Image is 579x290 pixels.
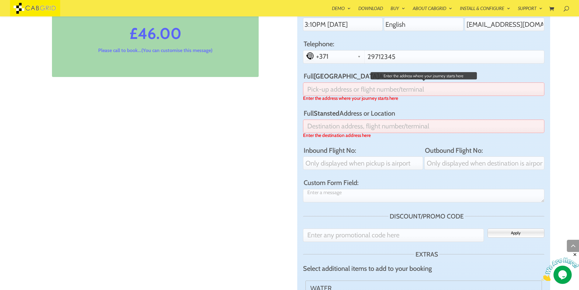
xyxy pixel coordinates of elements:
[488,229,544,238] button: Apply
[303,4,382,35] li: Select date and time. (Earliest booking: 1 hours from now. Latest booking: 366 days.)
[316,52,363,61] span: +371
[358,6,383,16] a: Download
[364,51,543,63] input: Enter your telephone number
[10,4,60,11] a: CabGrid Taxi Plugin
[518,6,543,16] a: Support
[303,40,544,48] label: Telephone:
[413,6,452,16] a: About CabGrid
[303,18,382,31] input: Pick Up Date/Time
[424,146,544,155] label: Outbound Flight No:
[332,6,351,16] a: Demo
[384,18,463,31] input: Enter your full name here
[303,264,544,273] p: Select additional items to add to your booking
[388,212,465,220] legend: Discount/Promo Code
[303,82,544,96] input: Enter the address where your journey starts here
[465,18,544,31] input: Enter your email address here
[460,6,510,16] a: Install & Configure
[414,250,439,258] legend: Extras
[303,120,544,133] input: Enter the destination address here
[303,96,544,100] label: Enter the address where your journey starts here
[541,252,579,281] iframe: chat widget
[303,146,423,155] label: Inbound Flight No:
[303,229,484,242] input: Type in code and click the APPLY button to validate the code and apply the discount.
[424,156,544,170] input: Only displayed when destination is airport
[303,72,544,80] label: Full Address or Location
[303,109,544,117] label: Full Address or Location
[129,23,138,44] i: £
[303,179,544,187] label: Custom Form Field:
[304,51,363,62] div: Select country dialling code
[314,109,339,117] strong: Stansted
[303,156,423,170] input: Only displayed when pickup is airport
[67,47,243,54] p: Please call to book...(You can customise this message)
[138,23,181,44] i: 46.00
[303,189,544,203] textarea: You can add your own custom form fields (text boxes, buttons, drop-downs, etc.) to the Cab Grid P...
[303,133,544,138] label: Enter the destination address here
[391,6,405,16] a: Buy
[314,72,379,80] strong: [GEOGRAPHIC_DATA]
